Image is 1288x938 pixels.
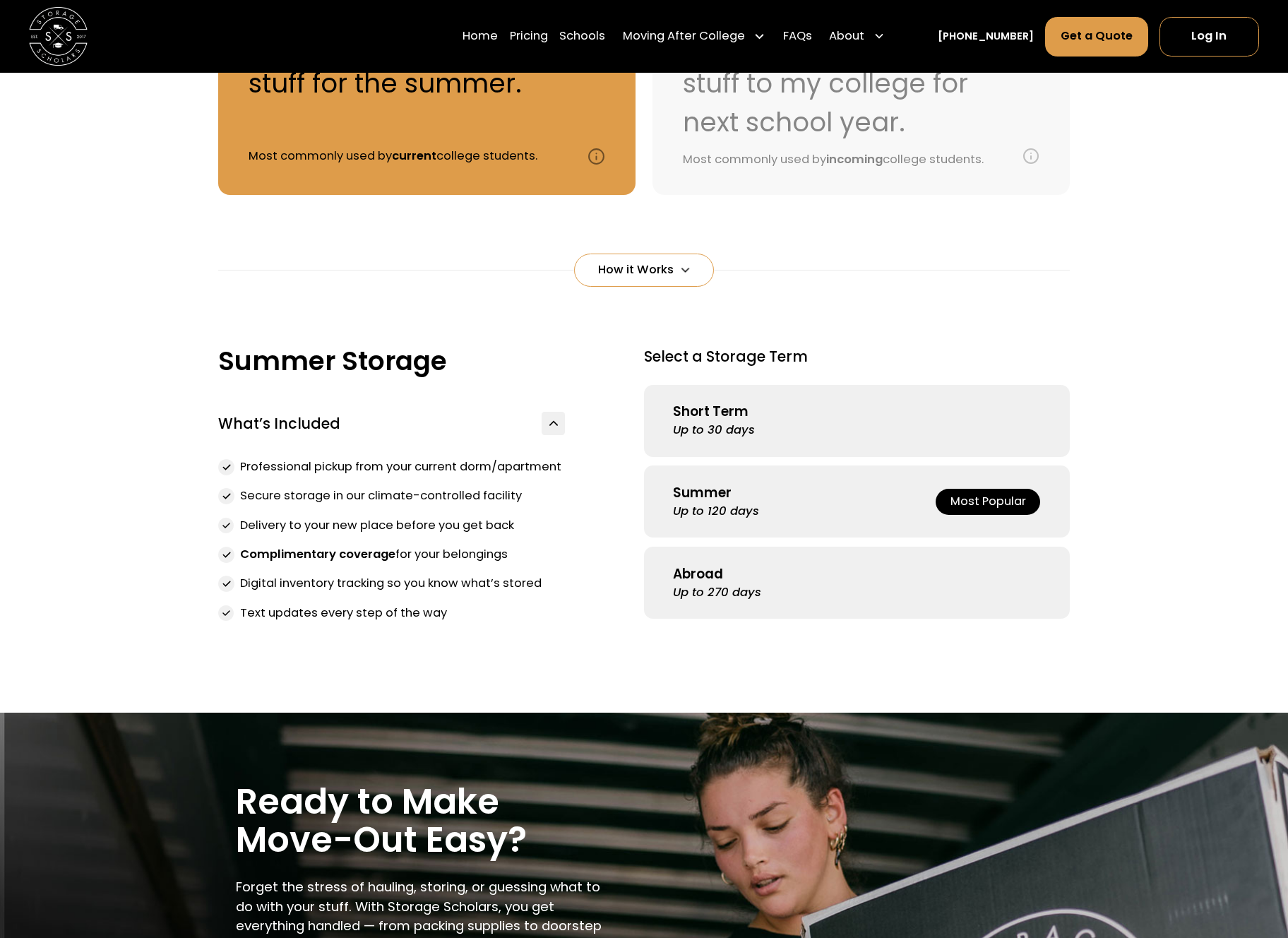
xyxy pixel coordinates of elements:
div: How it Works [598,261,674,279]
div: Short Term [673,402,749,422]
a: Pricing [510,16,548,57]
div: Select a Storage Term [644,345,808,367]
div: About [823,16,890,57]
div: Moving After College [617,16,771,57]
div: Most commonly used by college students. [683,151,984,169]
a: Home [463,16,498,57]
div: Most Popular [950,493,1026,511]
div: Up to 30 days [673,422,755,439]
div: Most commonly used by college students. [249,148,537,165]
div: Summer [673,483,732,503]
div: Moving After College [623,28,745,45]
a: Schools [559,16,605,57]
div: I’m looking to ship my stuff to my college for next school year. [683,25,1005,143]
a: Log In [1159,17,1259,57]
a: [PHONE_NUMBER] [938,29,1034,44]
strong: current [392,148,436,164]
strong: incoming [826,151,883,167]
img: Storage Scholars main logo [29,7,88,66]
a: FAQs [783,16,812,57]
div: About [829,28,864,45]
div: Abroad [673,564,723,584]
a: home [29,7,88,66]
div: Up to 120 days [673,503,759,521]
div: Up to 270 days [673,584,761,602]
a: Get a Quote [1045,17,1147,57]
h1: Ready to Make Move-Out Easy? [236,783,615,860]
